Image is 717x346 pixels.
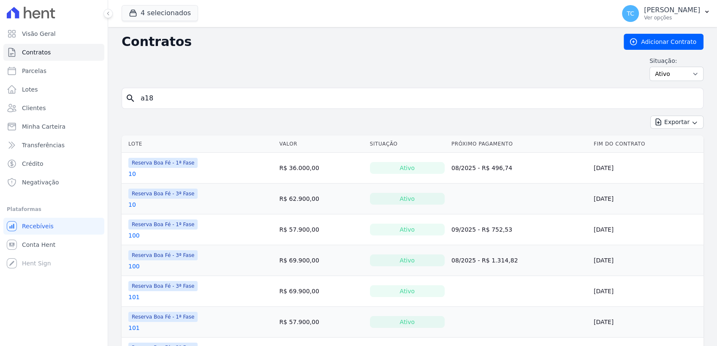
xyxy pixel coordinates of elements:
[22,241,55,249] span: Conta Hent
[122,34,610,49] h2: Contratos
[22,122,65,131] span: Minha Carteira
[644,14,700,21] p: Ver opções
[22,30,56,38] span: Visão Geral
[276,184,366,214] td: R$ 62.900,00
[370,162,445,174] div: Ativo
[136,90,700,107] input: Buscar por nome do lote
[451,226,512,233] a: 09/2025 - R$ 752,53
[370,285,445,297] div: Ativo
[22,48,51,57] span: Contratos
[276,245,366,276] td: R$ 69.900,00
[451,165,512,171] a: 08/2025 - R$ 496,74
[22,85,38,94] span: Lotes
[370,316,445,328] div: Ativo
[125,93,136,103] i: search
[128,231,140,240] a: 100
[649,57,703,65] label: Situação:
[7,204,101,214] div: Plataformas
[3,236,104,253] a: Conta Hent
[128,200,136,209] a: 10
[276,214,366,245] td: R$ 57.900,00
[370,224,445,235] div: Ativo
[276,135,366,153] th: Valor
[3,118,104,135] a: Minha Carteira
[448,135,590,153] th: Próximo Pagamento
[276,276,366,307] td: R$ 69.900,00
[624,34,703,50] a: Adicionar Contrato
[3,62,104,79] a: Parcelas
[3,137,104,154] a: Transferências
[128,281,198,291] span: Reserva Boa Fé - 3ª Fase
[590,214,703,245] td: [DATE]
[590,307,703,338] td: [DATE]
[615,2,717,25] button: TC [PERSON_NAME] Ver opções
[128,262,140,270] a: 100
[276,153,366,184] td: R$ 36.000,00
[122,5,198,21] button: 4 selecionados
[451,257,518,264] a: 08/2025 - R$ 1.314,82
[122,135,276,153] th: Lote
[276,307,366,338] td: R$ 57.900,00
[590,245,703,276] td: [DATE]
[128,293,140,301] a: 101
[128,189,198,199] span: Reserva Boa Fé - 3ª Fase
[128,158,198,168] span: Reserva Boa Fé - 1ª Fase
[3,100,104,116] a: Clientes
[367,135,448,153] th: Situação
[3,25,104,42] a: Visão Geral
[627,11,634,16] span: TC
[128,219,198,230] span: Reserva Boa Fé - 1ª Fase
[370,193,445,205] div: Ativo
[22,222,54,230] span: Recebíveis
[3,174,104,191] a: Negativação
[590,276,703,307] td: [DATE]
[22,104,46,112] span: Clientes
[3,81,104,98] a: Lotes
[22,67,46,75] span: Parcelas
[590,135,703,153] th: Fim do Contrato
[3,218,104,235] a: Recebíveis
[590,184,703,214] td: [DATE]
[650,116,703,129] button: Exportar
[128,324,140,332] a: 101
[3,44,104,61] a: Contratos
[590,153,703,184] td: [DATE]
[128,312,198,322] span: Reserva Boa Fé - 1ª Fase
[128,250,198,260] span: Reserva Boa Fé - 3ª Fase
[22,178,59,187] span: Negativação
[22,141,65,149] span: Transferências
[3,155,104,172] a: Crédito
[644,6,700,14] p: [PERSON_NAME]
[22,159,43,168] span: Crédito
[128,170,136,178] a: 10
[370,254,445,266] div: Ativo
